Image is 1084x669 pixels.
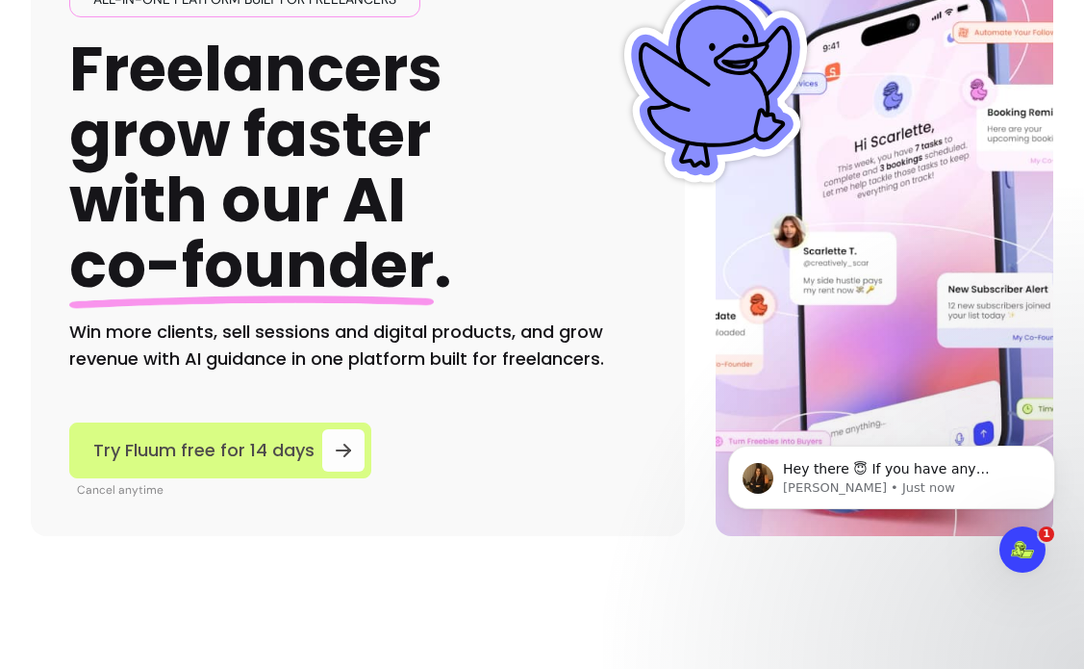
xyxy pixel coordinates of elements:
h1: Freelancers grow faster with our AI . [69,37,452,299]
p: Cancel anytime [77,482,371,498]
h2: Win more clients, sell sessions and digital products, and grow revenue with AI guidance in one pl... [69,319,646,373]
span: co-founder [69,222,434,308]
iframe: Intercom notifications message [699,405,1084,617]
iframe: Intercom live chat [999,527,1046,573]
span: Try Fluum free for 14 days [93,437,315,464]
span: 1 [1039,527,1054,542]
a: Try Fluum free for 14 days [69,423,371,478]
